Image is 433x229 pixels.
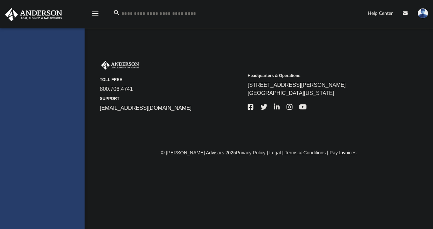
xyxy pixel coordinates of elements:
a: [GEOGRAPHIC_DATA][US_STATE] [248,90,334,96]
a: Privacy Policy | [236,150,268,155]
a: Legal | [269,150,283,155]
a: menu [91,13,99,18]
a: Pay Invoices [329,150,356,155]
img: Anderson Advisors Platinum Portal [100,61,140,70]
small: TOLL FREE [100,77,243,83]
a: 800.706.4741 [100,86,133,92]
i: search [113,9,120,17]
div: © [PERSON_NAME] Advisors 2025 [85,149,433,156]
small: SUPPORT [100,96,243,102]
a: [EMAIL_ADDRESS][DOMAIN_NAME] [100,105,191,111]
a: Terms & Conditions | [285,150,328,155]
img: User Pic [418,8,428,18]
i: menu [91,9,99,18]
small: Headquarters & Operations [248,73,391,79]
img: Anderson Advisors Platinum Portal [3,8,64,21]
a: [STREET_ADDRESS][PERSON_NAME] [248,82,346,88]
